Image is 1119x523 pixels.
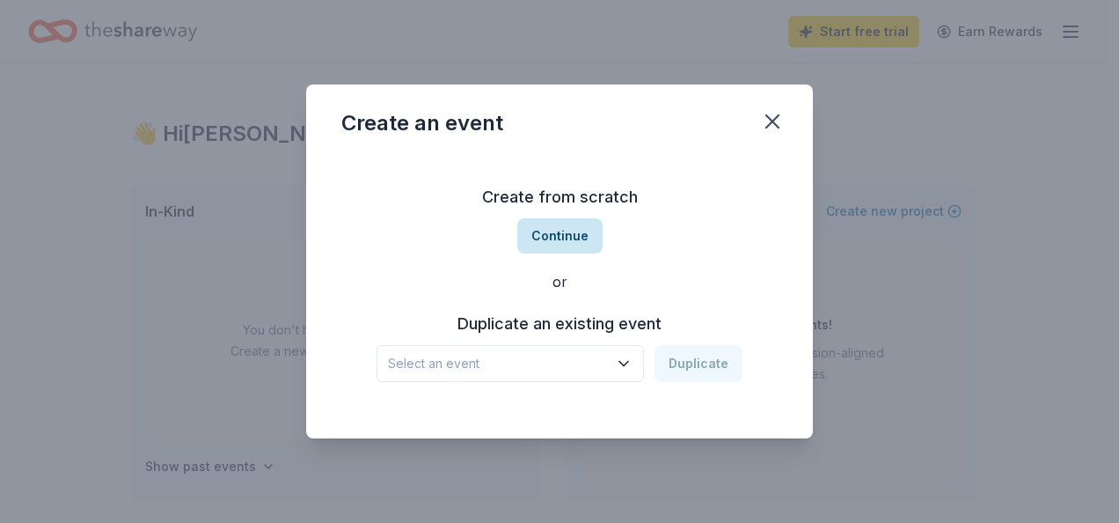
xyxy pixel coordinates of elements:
button: Select an event [377,345,644,382]
span: Select an event [388,353,608,374]
div: Create an event [341,109,503,137]
h3: Create from scratch [341,183,778,211]
button: Continue [517,218,603,254]
h3: Duplicate an existing event [377,310,742,338]
div: or [341,271,778,292]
